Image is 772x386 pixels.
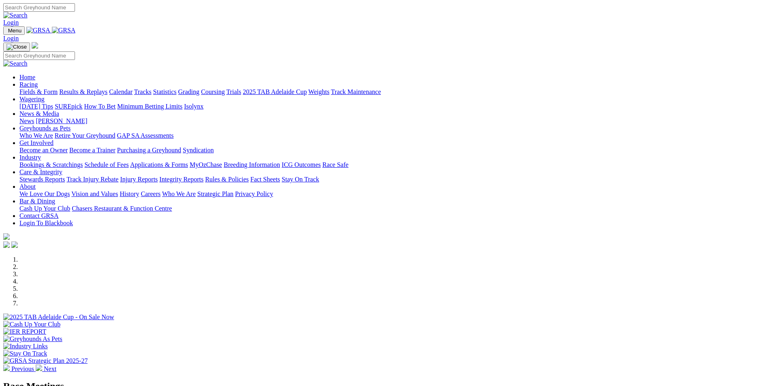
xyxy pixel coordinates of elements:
[44,365,56,372] span: Next
[308,88,329,95] a: Weights
[19,139,53,146] a: Get Involved
[205,176,249,183] a: Rules & Policies
[3,51,75,60] input: Search
[19,96,45,102] a: Wagering
[141,190,160,197] a: Careers
[3,321,60,328] img: Cash Up Your Club
[19,132,769,139] div: Greyhounds as Pets
[11,365,34,372] span: Previous
[3,241,10,248] img: facebook.svg
[32,42,38,49] img: logo-grsa-white.png
[117,147,181,154] a: Purchasing a Greyhound
[3,335,62,343] img: Greyhounds As Pets
[69,147,115,154] a: Become a Trainer
[282,161,321,168] a: ICG Outcomes
[282,176,319,183] a: Stay On Track
[19,176,769,183] div: Care & Integrity
[184,103,203,110] a: Isolynx
[19,212,58,219] a: Contact GRSA
[130,161,188,168] a: Applications & Forms
[162,190,196,197] a: Who We Are
[19,161,769,168] div: Industry
[36,365,56,372] a: Next
[3,328,46,335] img: IER REPORT
[19,147,769,154] div: Get Involved
[19,205,769,212] div: Bar & Dining
[52,27,76,34] img: GRSA
[19,88,769,96] div: Racing
[322,161,348,168] a: Race Safe
[59,88,107,95] a: Results & Replays
[117,103,182,110] a: Minimum Betting Limits
[84,103,116,110] a: How To Bet
[71,190,118,197] a: Vision and Values
[6,44,27,50] img: Close
[331,88,381,95] a: Track Maintenance
[19,198,55,205] a: Bar & Dining
[84,161,128,168] a: Schedule of Fees
[19,154,41,161] a: Industry
[19,205,70,212] a: Cash Up Your Club
[36,117,87,124] a: [PERSON_NAME]
[3,12,28,19] img: Search
[3,19,19,26] a: Login
[19,110,59,117] a: News & Media
[19,168,62,175] a: Care & Integrity
[3,365,10,371] img: chevron-left-pager-white.svg
[178,88,199,95] a: Grading
[19,81,38,88] a: Racing
[3,365,36,372] a: Previous
[243,88,307,95] a: 2025 TAB Adelaide Cup
[134,88,152,95] a: Tracks
[19,117,34,124] a: News
[226,88,241,95] a: Trials
[72,205,172,212] a: Chasers Restaurant & Function Centre
[3,233,10,240] img: logo-grsa-white.png
[197,190,233,197] a: Strategic Plan
[190,161,222,168] a: MyOzChase
[109,88,133,95] a: Calendar
[19,190,70,197] a: We Love Our Dogs
[3,43,30,51] button: Toggle navigation
[19,147,68,154] a: Become an Owner
[19,220,73,226] a: Login To Blackbook
[26,27,50,34] img: GRSA
[11,241,18,248] img: twitter.svg
[55,132,115,139] a: Retire Your Greyhound
[235,190,273,197] a: Privacy Policy
[19,88,58,95] a: Fields & Form
[224,161,280,168] a: Breeding Information
[3,3,75,12] input: Search
[3,343,48,350] img: Industry Links
[19,103,769,110] div: Wagering
[3,313,114,321] img: 2025 TAB Adelaide Cup - On Sale Now
[19,161,83,168] a: Bookings & Scratchings
[117,132,174,139] a: GAP SA Assessments
[55,103,82,110] a: SUREpick
[153,88,177,95] a: Statistics
[183,147,214,154] a: Syndication
[66,176,118,183] a: Track Injury Rebate
[159,176,203,183] a: Integrity Reports
[19,183,36,190] a: About
[19,74,35,81] a: Home
[3,357,88,365] img: GRSA Strategic Plan 2025-27
[19,125,71,132] a: Greyhounds as Pets
[8,28,21,34] span: Menu
[3,26,25,35] button: Toggle navigation
[19,132,53,139] a: Who We Are
[120,190,139,197] a: History
[19,190,769,198] div: About
[201,88,225,95] a: Coursing
[36,365,42,371] img: chevron-right-pager-white.svg
[19,103,53,110] a: [DATE] Tips
[120,176,158,183] a: Injury Reports
[3,60,28,67] img: Search
[19,117,769,125] div: News & Media
[3,35,19,42] a: Login
[250,176,280,183] a: Fact Sheets
[19,176,65,183] a: Stewards Reports
[3,350,47,357] img: Stay On Track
